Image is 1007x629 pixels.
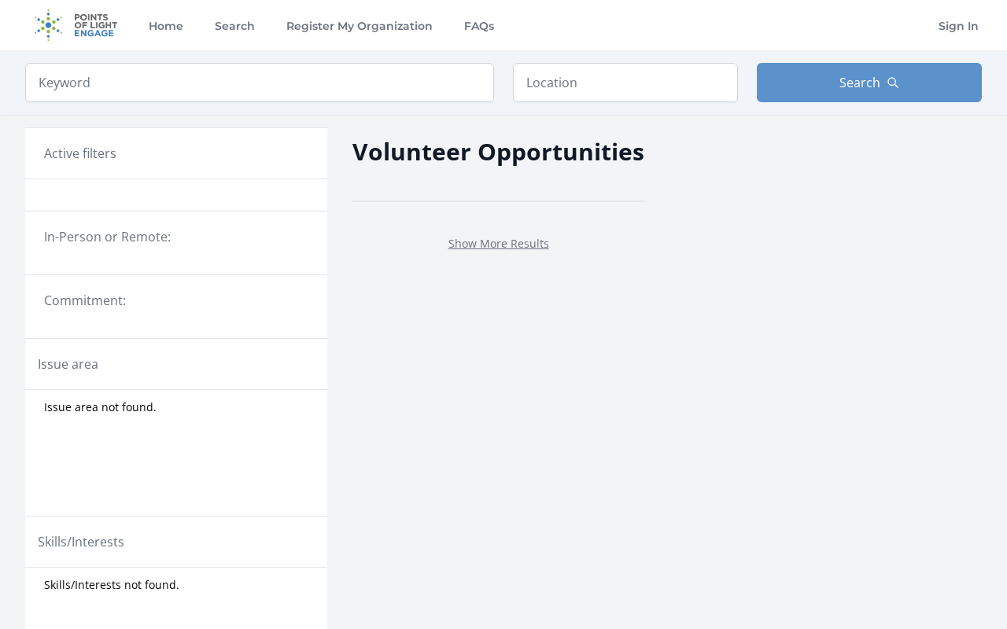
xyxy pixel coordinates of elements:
h3: Active filters [44,144,116,163]
legend: Skills/Interests [38,532,124,551]
span: Issue area not found. [44,399,157,415]
span: Search [839,73,880,92]
span: Skills/Interests not found. [44,577,179,593]
input: Location [513,63,738,102]
legend: Commitment: [44,291,308,310]
button: Search [757,63,982,102]
input: Keyword [25,63,494,102]
legend: Issue area [38,355,98,373]
legend: In-Person or Remote: [44,227,308,246]
h2: Volunteer Opportunities [352,134,644,169]
a: Show More Results [448,236,549,251]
